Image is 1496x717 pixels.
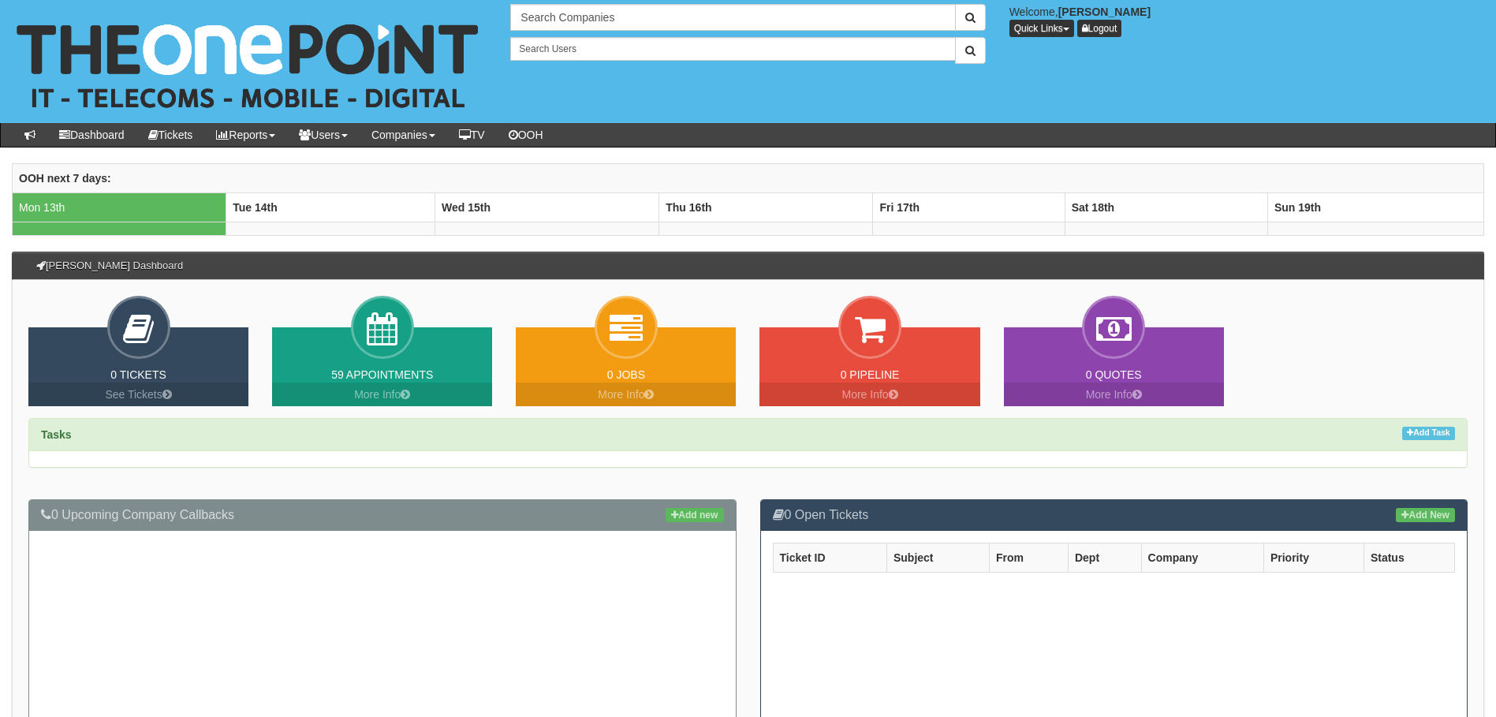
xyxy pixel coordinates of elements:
a: 0 Quotes [1086,368,1142,381]
th: Wed 15th [435,192,658,222]
h3: [PERSON_NAME] Dashboard [28,252,191,279]
a: Companies [360,123,447,147]
a: 0 Pipeline [841,368,900,381]
th: Tue 14th [226,192,435,222]
a: Users [287,123,360,147]
a: More Info [516,383,736,406]
th: From [989,543,1068,572]
input: Search Users [510,37,955,61]
button: Quick Links [1009,20,1074,37]
a: Dashboard [47,123,136,147]
th: Fri 17th [873,192,1065,222]
th: Sun 19th [1267,192,1483,222]
a: More Info [759,383,979,406]
a: TV [447,123,497,147]
a: More Info [272,383,492,406]
th: Ticket ID [773,543,886,572]
th: Priority [1263,543,1364,572]
a: Add Task [1402,427,1455,440]
a: 59 Appointments [331,368,433,381]
a: Add New [1396,508,1455,522]
th: Dept [1068,543,1141,572]
a: Tickets [136,123,205,147]
td: Mon 13th [13,192,226,222]
div: Welcome, [998,4,1496,37]
a: 0 Jobs [607,368,645,381]
th: Company [1141,543,1263,572]
th: OOH next 7 days: [13,163,1484,192]
strong: Tasks [41,428,72,441]
h3: 0 Upcoming Company Callbacks [41,508,724,522]
th: Sat 18th [1065,192,1267,222]
input: Search Companies [510,4,955,31]
th: Subject [886,543,989,572]
h3: 0 Open Tickets [773,508,1456,522]
a: Add new [666,508,723,522]
a: Logout [1077,20,1122,37]
a: OOH [497,123,555,147]
th: Status [1364,543,1454,572]
b: [PERSON_NAME] [1058,6,1151,18]
a: 0 Tickets [110,368,166,381]
a: See Tickets [28,383,248,406]
a: More Info [1004,383,1224,406]
th: Thu 16th [659,192,873,222]
a: Reports [204,123,287,147]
